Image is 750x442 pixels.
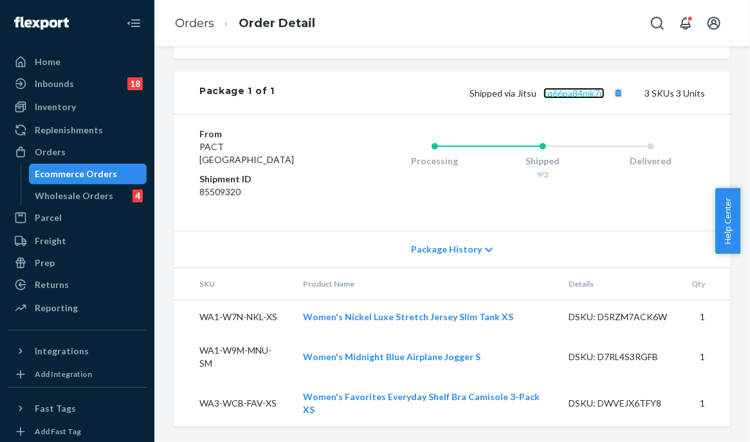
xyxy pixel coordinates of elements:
[8,253,147,273] a: Prep
[558,268,681,300] th: Details
[121,10,147,36] button: Close Navigation
[569,351,671,363] div: DSKU: D7RL4S3RGFB
[199,141,294,165] span: PACT [GEOGRAPHIC_DATA]
[8,298,147,318] a: Reporting
[174,268,293,300] th: SKU
[701,10,727,36] button: Open account menu
[304,391,540,415] a: Women's Favorites Everyday Shelf Bra Camisole 3-Pack XS
[681,380,731,427] td: 1
[489,169,597,180] div: 9/2
[645,10,670,36] button: Open Search Box
[673,10,699,36] button: Open notifications
[35,369,92,380] div: Add Integration
[8,207,147,228] a: Parcel
[8,274,147,295] a: Returns
[489,155,597,168] div: Shipped
[35,256,55,269] div: Prep
[681,300,731,334] td: 1
[174,300,293,334] td: WA1-W7N-NKL-XS
[470,88,627,99] span: Shipped via Jitsu
[411,243,482,256] span: Package History
[8,120,147,140] a: Replenishments
[35,55,60,68] div: Home
[35,302,78,314] div: Reporting
[302,23,539,47] a: Women's Favorites Everyday Shelf Bra Camisole 3-Pack XS
[127,77,143,90] div: 18
[569,311,671,323] div: DSKU: D5RZM7ACK6W
[35,77,74,90] div: Inbounds
[14,17,69,30] img: Flexport logo
[569,397,671,410] div: DSKU: DWVEJX6TFY8
[35,402,76,415] div: Fast Tags
[175,16,214,30] a: Orders
[199,173,329,186] dt: Shipment ID
[35,426,81,437] div: Add Fast Tag
[8,73,147,94] a: Inbounds18
[8,97,147,117] a: Inventory
[8,142,147,162] a: Orders
[199,84,275,101] div: Package 1 of 1
[8,341,147,361] button: Integrations
[35,345,89,358] div: Integrations
[35,211,62,224] div: Parcel
[133,189,143,202] div: 4
[275,84,705,101] div: 3 SKUs 3 Units
[35,168,118,180] div: Ecommerce Orders
[35,146,66,159] div: Orders
[35,189,114,202] div: Wholesale Orders
[35,101,76,113] div: Inventory
[8,367,147,382] a: Add Integration
[293,268,559,300] th: Product Name
[35,235,66,247] div: Freight
[681,334,731,380] td: 1
[544,88,605,99] a: tq66pa84mk7u
[174,334,293,380] td: WA1-W9M-MNU-SM
[597,155,705,168] div: Delivered
[29,186,147,206] a: Wholesale Orders4
[715,188,740,254] button: Help Center
[610,84,627,101] button: Copy tracking number
[8,52,147,72] a: Home
[239,16,315,30] a: Order Detail
[8,424,147,439] a: Add Fast Tag
[165,5,325,43] ol: breadcrumbs
[29,164,147,184] a: Ecommerce Orders
[199,128,329,140] dt: From
[35,278,69,291] div: Returns
[35,124,103,137] div: Replenishments
[8,231,147,251] a: Freight
[681,268,731,300] th: Qty
[304,351,481,362] a: Women's Midnight Blue Airplane Jogger S
[304,311,514,322] a: Women's Nickel Luxe Stretch Jersey Slim Tank XS
[381,155,489,168] div: Processing
[199,186,329,198] dd: 85509320
[174,380,293,427] td: WA3-WCB-FAV-XS
[8,398,147,419] button: Fast Tags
